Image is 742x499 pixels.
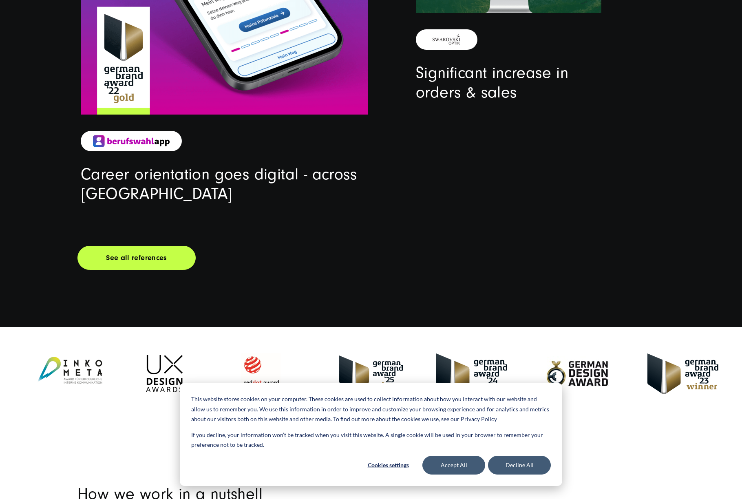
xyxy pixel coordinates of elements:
[146,355,183,392] img: UX-Design-Awards
[27,349,113,398] img: Inkometa Award für interne Kommunikation - Full Service Digitalagentur SUNZINET
[339,355,403,392] img: German Brand Award winner 2025 - Full Service Digital Agentur SUNZINET
[93,135,170,147] img: logo berufswahlapp
[541,343,614,404] img: German-Design-Award
[180,383,562,486] div: Cookie banner
[436,353,507,394] img: German-Brand-Award - Full Service digital agentur SUNZINET
[357,456,420,475] button: Cookies settings
[416,64,568,102] a: Significant increase in orders & sales
[81,165,357,203] a: Career orientation goes digital - across [GEOGRAPHIC_DATA]
[647,353,718,394] img: German Brand Award 2023 Winner - Full Service digital agentur SUNZINET
[488,456,551,475] button: Decline All
[428,33,465,46] img: Swarovski optik logo - Customer logo - Salesforce B2B-Commerce Consulting and implementation agen...
[191,394,551,424] p: This website stores cookies on your computer. These cookies are used to collect information about...
[216,348,306,399] img: Reddot Award Winner - Full Service Digitalagentur SUNZINET
[422,456,485,475] button: Accept All
[191,430,551,450] p: If you decline, your information won’t be tracked when you visit this website. A single cookie wi...
[77,246,196,270] a: See all references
